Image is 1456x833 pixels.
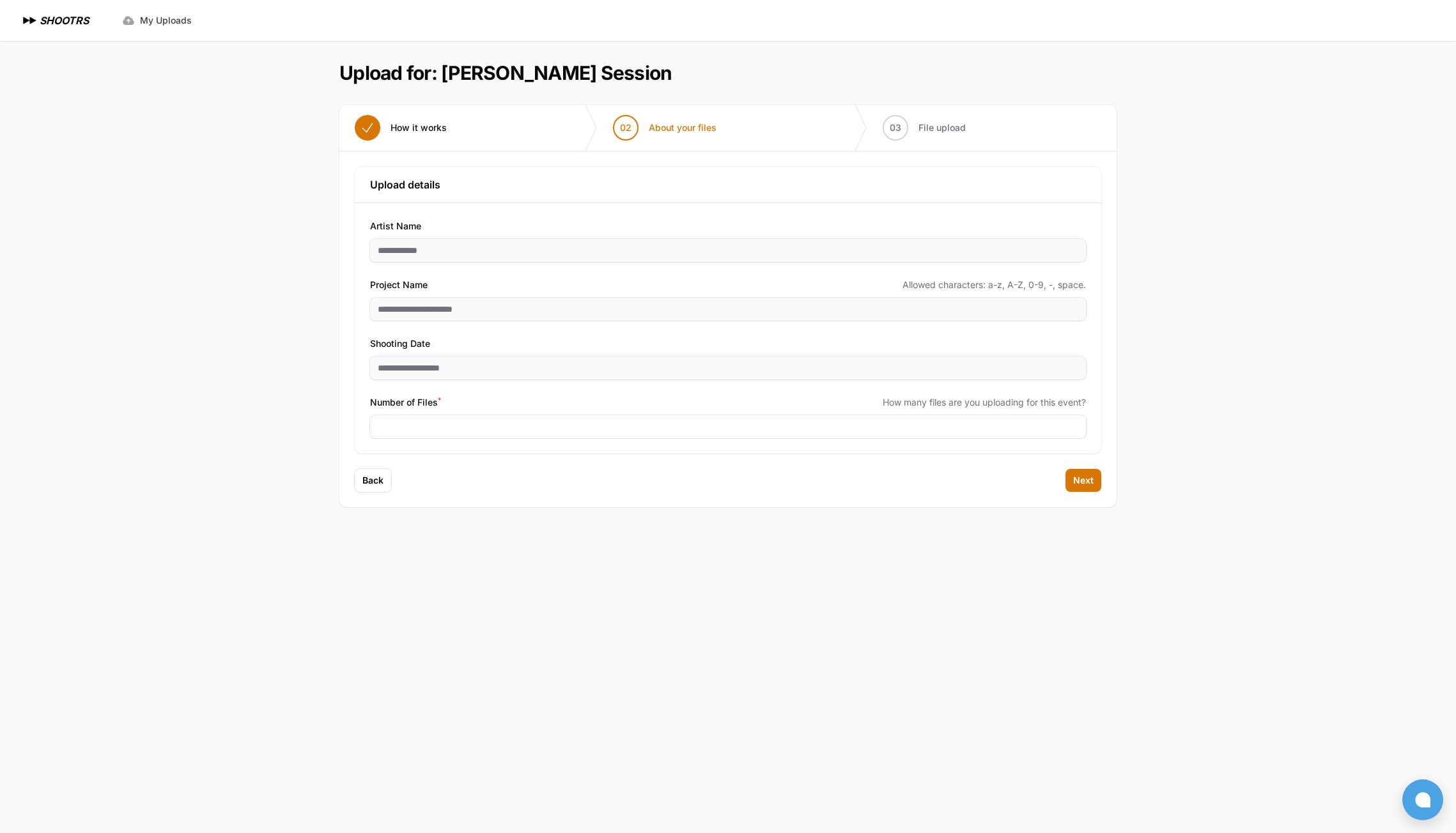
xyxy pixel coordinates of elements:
[339,105,462,151] button: How it works
[1073,474,1094,487] span: Next
[1065,469,1101,492] button: Next
[883,396,1086,409] span: How many files are you uploading for this event?
[867,105,981,151] button: 03 File upload
[598,105,732,151] button: 02 About your files
[1402,779,1443,820] button: Open chat window
[362,474,383,487] span: Back
[391,121,447,134] span: How it works
[114,9,199,32] a: My Uploads
[902,279,1086,291] span: Allowed characters: a-z, A-Z, 0-9, -, space.
[620,121,631,134] span: 02
[918,121,966,134] span: File upload
[370,277,428,293] span: Project Name
[370,218,421,234] span: Artist Name
[370,336,430,351] span: Shooting Date
[890,121,901,134] span: 03
[140,14,192,27] span: My Uploads
[339,61,672,84] h1: Upload for: [PERSON_NAME] Session
[649,121,716,134] span: About your files
[355,469,391,492] button: Back
[370,395,441,410] span: Number of Files
[370,177,1086,192] h3: Upload details
[20,13,40,28] img: SHOOTRS
[20,13,89,28] a: SHOOTRS SHOOTRS
[40,13,89,28] h1: SHOOTRS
